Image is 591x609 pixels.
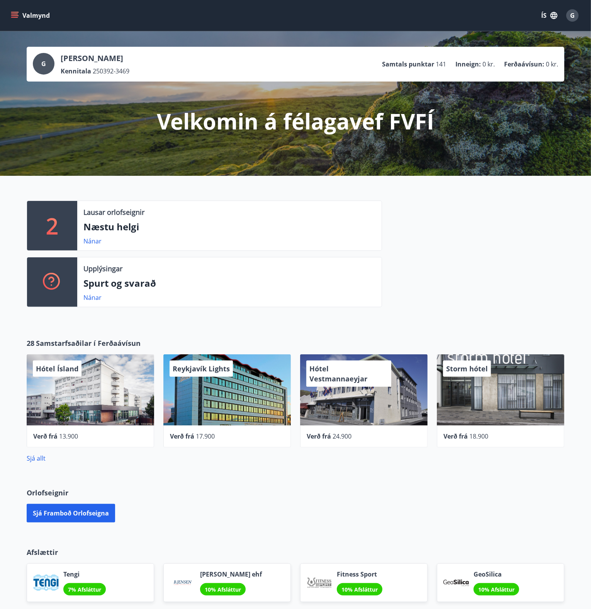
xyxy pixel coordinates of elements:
span: 0 kr. [482,60,495,68]
span: Verð frá [33,432,58,441]
span: 24.900 [333,432,352,441]
p: Upplýsingar [83,264,122,274]
p: Velkomin á félagavef FVFÍ [157,106,434,136]
a: Nánar [83,237,102,245]
span: 10% Afsláttur [205,586,241,593]
span: 10% Afsláttur [341,586,378,593]
button: menu [9,9,53,22]
span: [PERSON_NAME] ehf [200,570,262,578]
span: Verð frá [170,432,194,441]
p: Samtals punktar [382,60,434,68]
span: G [570,11,575,20]
p: 2 [46,211,58,240]
span: 10% Afsláttur [478,586,515,593]
span: Storm hótel [446,364,488,373]
a: Sjá allt [27,454,46,463]
p: Næstu helgi [83,220,375,233]
p: Afslættir [27,547,564,557]
button: G [563,6,582,25]
span: Verð frá [443,432,468,441]
span: Tengi [63,570,106,578]
p: Inneign : [455,60,481,68]
span: Verð frá [307,432,331,441]
span: Hótel Vestmannaeyjar [309,364,367,383]
span: Samstarfsaðilar í Ferðaávísun [36,338,141,348]
span: 0 kr. [546,60,558,68]
button: ÍS [537,9,562,22]
span: 250392-3469 [93,67,129,75]
span: G [41,60,46,68]
a: Nánar [83,293,102,302]
span: Reykjavík Lights [173,364,230,373]
p: [PERSON_NAME] [61,53,129,64]
p: Kennitala [61,67,91,75]
p: Ferðaávísun : [504,60,544,68]
span: 17.900 [196,432,215,441]
span: 18.900 [469,432,488,441]
span: GeoSilica [474,570,519,578]
span: 7% Afsláttur [68,586,101,593]
p: Lausar orlofseignir [83,207,144,217]
p: Spurt og svarað [83,277,375,290]
button: Sjá framboð orlofseigna [27,504,115,522]
span: Orlofseignir [27,488,68,498]
span: 28 [27,338,34,348]
span: 141 [436,60,446,68]
span: Hótel Ísland [36,364,78,373]
span: 13.900 [59,432,78,441]
span: Fitness Sport [337,570,382,578]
